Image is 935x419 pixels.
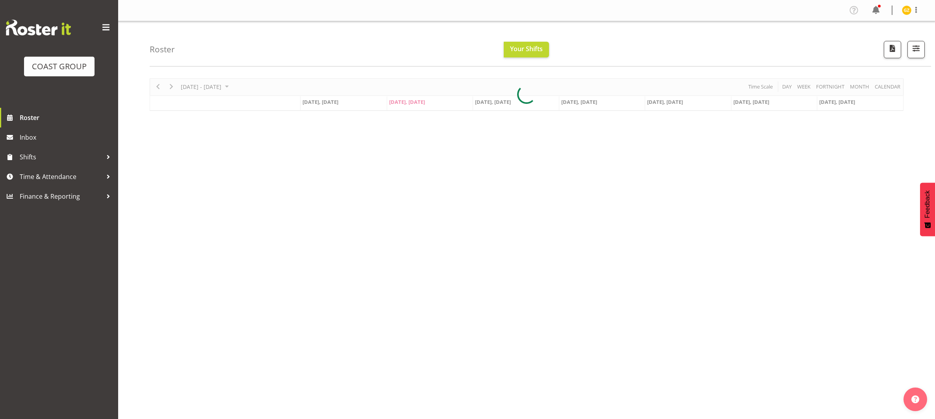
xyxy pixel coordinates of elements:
[20,131,114,143] span: Inbox
[20,190,102,202] span: Finance & Reporting
[907,41,925,58] button: Filter Shifts
[6,20,71,35] img: Rosterit website logo
[884,41,901,58] button: Download a PDF of the roster according to the set date range.
[150,45,175,54] h4: Roster
[32,61,87,72] div: COAST GROUP
[504,42,549,57] button: Your Shifts
[920,183,935,236] button: Feedback - Show survey
[510,44,543,53] span: Your Shifts
[924,190,931,218] span: Feedback
[902,6,911,15] img: grayson-ziogas9950.jpg
[20,171,102,183] span: Time & Attendance
[20,151,102,163] span: Shifts
[911,395,919,403] img: help-xxl-2.png
[20,112,114,124] span: Roster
